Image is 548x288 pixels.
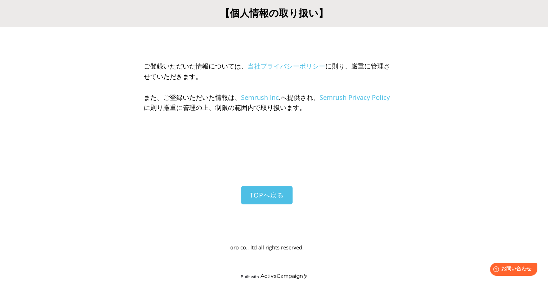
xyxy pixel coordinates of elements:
[241,186,293,204] a: TOPへ戻る
[144,93,390,112] span: また、ご登録いただいた情報は、 .へ提供され、 に則り厳重に管理の上、制限の範囲内で取り扱います。
[248,62,325,70] a: 当社プライバシーポリシー
[320,93,390,102] a: Semrush Privacy Policy
[241,274,259,279] div: Built with
[241,93,279,102] a: Semrush Inc
[144,62,390,81] span: ご登録いただいた情報については、 に則り、厳重に管理させていただきます。
[220,6,328,19] span: 【個人情報の取り扱い】
[230,244,304,251] span: oro co., ltd all rights reserved.
[250,191,284,199] span: TOPへ戻る
[484,260,540,280] iframe: Help widget launcher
